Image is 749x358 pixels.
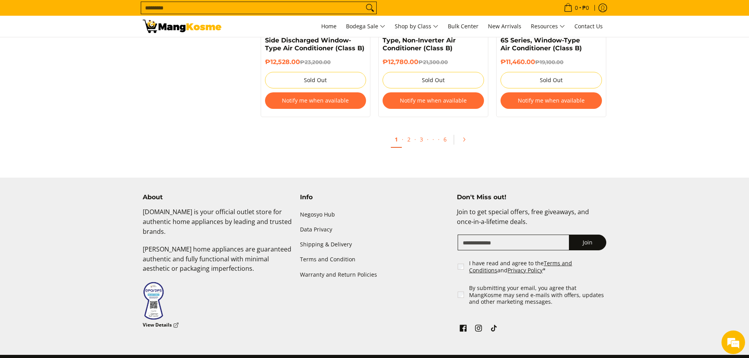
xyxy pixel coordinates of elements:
[364,2,376,14] button: Search
[488,22,521,30] span: New Arrivals
[317,16,340,37] a: Home
[574,22,603,30] span: Contact Us
[383,92,484,109] button: Notify me when available
[531,22,565,31] span: Resources
[46,99,109,178] span: We're online!
[457,193,606,201] h4: Don't Miss out!
[501,92,602,109] button: Notify me when available
[143,193,292,201] h4: About
[143,281,164,320] img: Data Privacy Seal
[129,4,148,23] div: Minimize live chat window
[501,58,602,66] h6: ₱11,460.00
[508,266,543,274] a: Privacy Policy
[143,20,221,33] img: Class B Class B | Mang Kosme
[143,207,292,244] p: [DOMAIN_NAME] is your official outlet store for authentic home appliances by leading and trusted ...
[457,207,606,235] p: Join to get special offers, free giveaways, and once-in-a-lifetime deals.
[501,29,582,52] a: Condura 1.00 HP Deluxe 6S Series, Window-Type Air Conditioner (Class B)
[143,244,292,281] p: [PERSON_NAME] home appliances are guaranteed authentic and fully functional with minimal aestheti...
[448,22,478,30] span: Bulk Center
[4,215,150,242] textarea: Type your message and hit 'Enter'
[300,237,449,252] a: Shipping & Delivery
[391,132,402,148] a: 1
[383,72,484,88] button: Sold Out
[265,72,366,88] button: Sold Out
[265,29,364,52] a: Carrier 1.00 HP Remote Aura, Side Discharged Window-Type Air Conditioner (Class B)
[429,132,438,147] span: ·
[342,16,389,37] a: Bodega Sale
[444,16,482,37] a: Bulk Center
[569,235,606,250] button: Join
[469,259,572,274] a: Terms and Conditions
[414,136,416,143] span: ·
[321,22,337,30] span: Home
[570,16,607,37] a: Contact Us
[438,136,440,143] span: ·
[391,16,442,37] a: Shop by Class
[300,222,449,237] a: Data Privacy
[143,320,179,330] a: View Details
[402,136,403,143] span: ·
[527,16,569,37] a: Resources
[469,285,607,305] label: By submitting your email, you agree that MangKosme may send e-mails with offers, updates and othe...
[265,58,366,66] h6: ₱12,528.00
[229,16,607,37] nav: Main Menu
[458,323,469,336] a: See Mang Kosme on Facebook
[581,5,590,11] span: ₱0
[300,59,331,65] del: ₱23,200.00
[440,132,451,147] a: 6
[418,59,448,65] del: ₱21,300.00
[300,267,449,282] a: Warranty and Return Policies
[300,252,449,267] a: Terms and Condition
[416,132,427,147] a: 3
[346,22,385,31] span: Bodega Sale
[473,323,484,336] a: See Mang Kosme on Instagram
[383,29,464,52] a: Carrier 1.00 HP Window-Type, Non-Inverter Air Conditioner (Class B)
[300,207,449,222] a: Negosyo Hub
[561,4,591,12] span: •
[427,136,429,143] span: ·
[395,22,438,31] span: Shop by Class
[535,59,563,65] del: ₱19,100.00
[574,5,579,11] span: 0
[403,132,414,147] a: 2
[300,193,449,201] h4: Info
[257,129,611,154] ul: Pagination
[501,72,602,88] button: Sold Out
[383,58,484,66] h6: ₱12,780.00
[488,323,499,336] a: See Mang Kosme on TikTok
[469,260,607,274] label: I have read and agree to the and *
[41,44,132,54] div: Chat with us now
[265,92,366,109] button: Notify me when available
[484,16,525,37] a: New Arrivals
